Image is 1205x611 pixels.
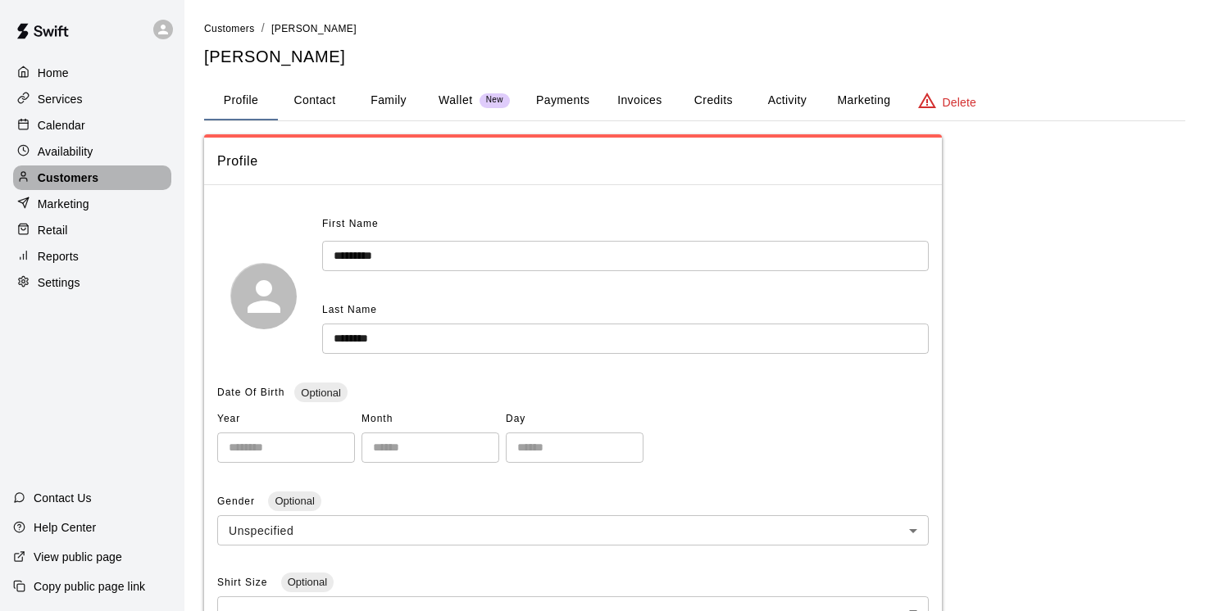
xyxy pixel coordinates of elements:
[38,65,69,81] p: Home
[204,20,1185,38] nav: breadcrumb
[602,81,676,120] button: Invoices
[217,387,284,398] span: Date Of Birth
[294,387,347,399] span: Optional
[217,406,355,432] span: Year
[13,139,171,164] a: Availability
[34,549,122,565] p: View public page
[13,113,171,138] a: Calendar
[13,244,171,269] a: Reports
[217,496,258,507] span: Gender
[34,578,145,595] p: Copy public page link
[13,61,171,85] a: Home
[322,211,379,238] span: First Name
[38,222,68,238] p: Retail
[13,192,171,216] a: Marketing
[523,81,602,120] button: Payments
[268,495,321,507] span: Optional
[38,196,89,212] p: Marketing
[439,92,473,109] p: Wallet
[34,490,92,506] p: Contact Us
[261,20,265,37] li: /
[13,165,171,190] a: Customers
[676,81,750,120] button: Credits
[38,170,98,186] p: Customers
[204,23,255,34] span: Customers
[271,23,357,34] span: [PERSON_NAME]
[750,81,824,120] button: Activity
[217,577,271,588] span: Shirt Size
[204,46,1185,68] h5: [PERSON_NAME]
[824,81,903,120] button: Marketing
[322,304,377,315] span: Last Name
[217,515,929,545] div: Unspecified
[13,87,171,111] a: Services
[506,406,643,432] span: Day
[13,270,171,295] a: Settings
[38,143,93,160] p: Availability
[13,218,171,242] a: Retail
[38,274,80,291] p: Settings
[38,248,79,265] p: Reports
[38,117,85,134] p: Calendar
[217,151,929,172] span: Profile
[943,94,976,111] p: Delete
[361,406,499,432] span: Month
[278,81,352,120] button: Contact
[38,91,83,107] p: Services
[352,81,425,120] button: Family
[281,576,334,588] span: Optional
[34,519,96,536] p: Help Center
[204,81,278,120] button: Profile
[480,95,510,106] span: New
[204,81,1185,120] div: basic tabs example
[204,21,255,34] a: Customers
